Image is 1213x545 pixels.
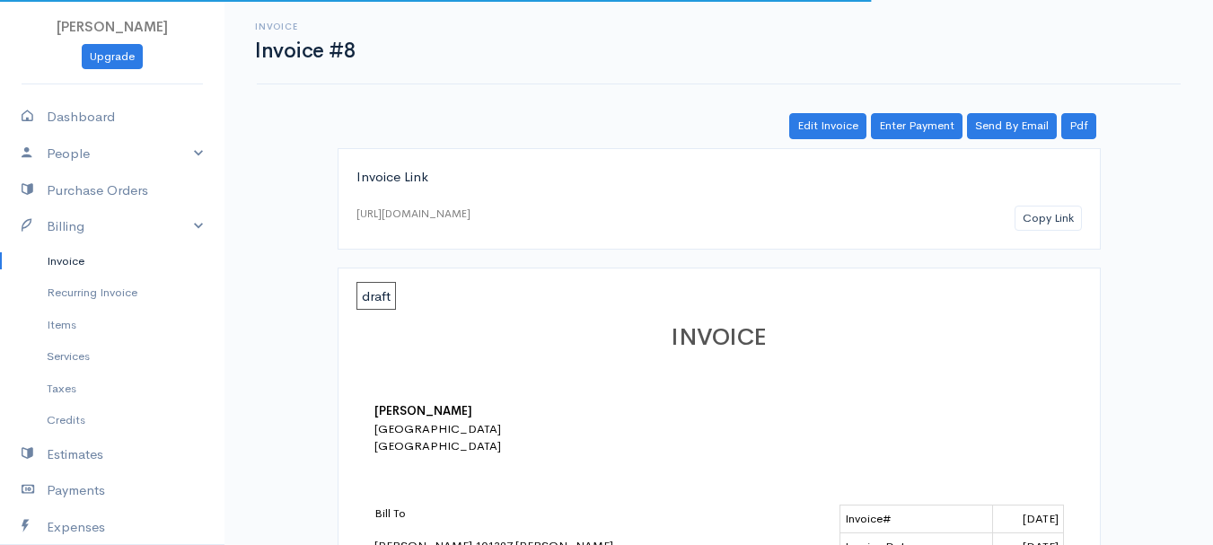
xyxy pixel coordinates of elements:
b: [PERSON_NAME] [374,403,472,418]
td: Invoice# [839,505,993,533]
div: Invoice Link [356,167,1082,188]
a: Pdf [1061,113,1096,139]
h1: INVOICE [374,325,1064,351]
td: [DATE] [993,505,1063,533]
span: draft [356,282,396,310]
div: [GEOGRAPHIC_DATA] [GEOGRAPHIC_DATA] [374,420,689,455]
a: Upgrade [82,44,143,70]
button: Copy Link [1015,206,1082,232]
h6: Invoice [255,22,355,31]
div: [URL][DOMAIN_NAME] [356,206,470,222]
a: Edit Invoice [789,113,866,139]
h1: Invoice #8 [255,40,355,62]
a: Enter Payment [871,113,962,139]
p: Bill To [374,505,689,523]
span: [PERSON_NAME] [57,18,168,35]
a: Send By Email [967,113,1057,139]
